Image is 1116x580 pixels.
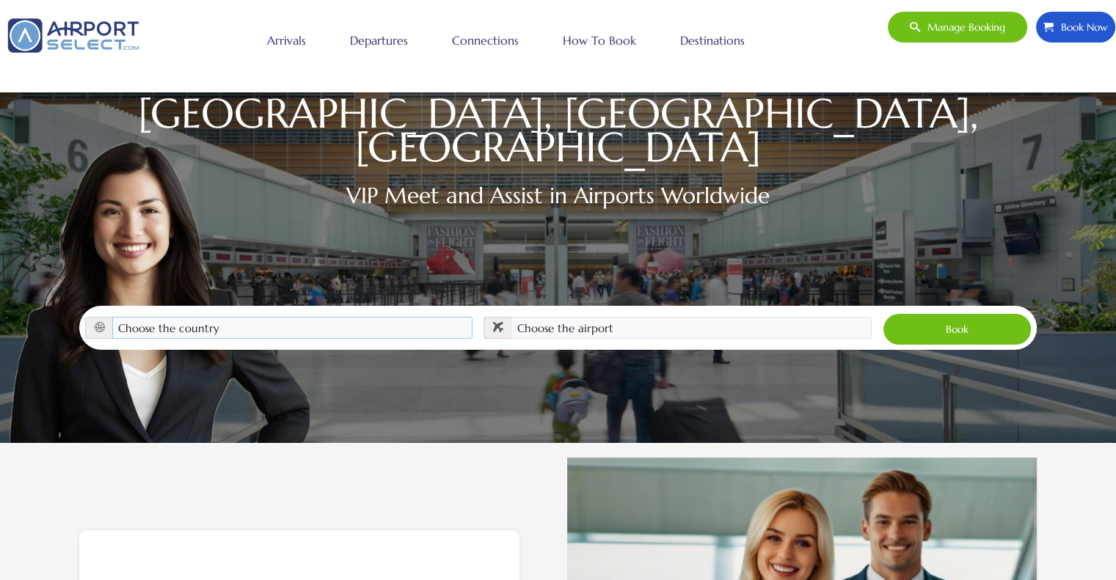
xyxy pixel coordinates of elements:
a: Arrivals [263,22,310,59]
a: Book Now [1035,11,1116,43]
a: Manage booking [887,11,1028,43]
span: Book Now [1054,12,1108,43]
a: Destinations [676,22,748,59]
a: Departures [346,22,412,59]
span: Manage booking [920,12,1005,43]
a: How to book [559,22,640,59]
a: Connections [448,22,522,59]
h1: [GEOGRAPHIC_DATA], [GEOGRAPHIC_DATA], [GEOGRAPHIC_DATA] [79,97,1037,164]
h2: VIP Meet and Assist in Airports Worldwide [79,179,1037,212]
button: Book [883,313,1032,345]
